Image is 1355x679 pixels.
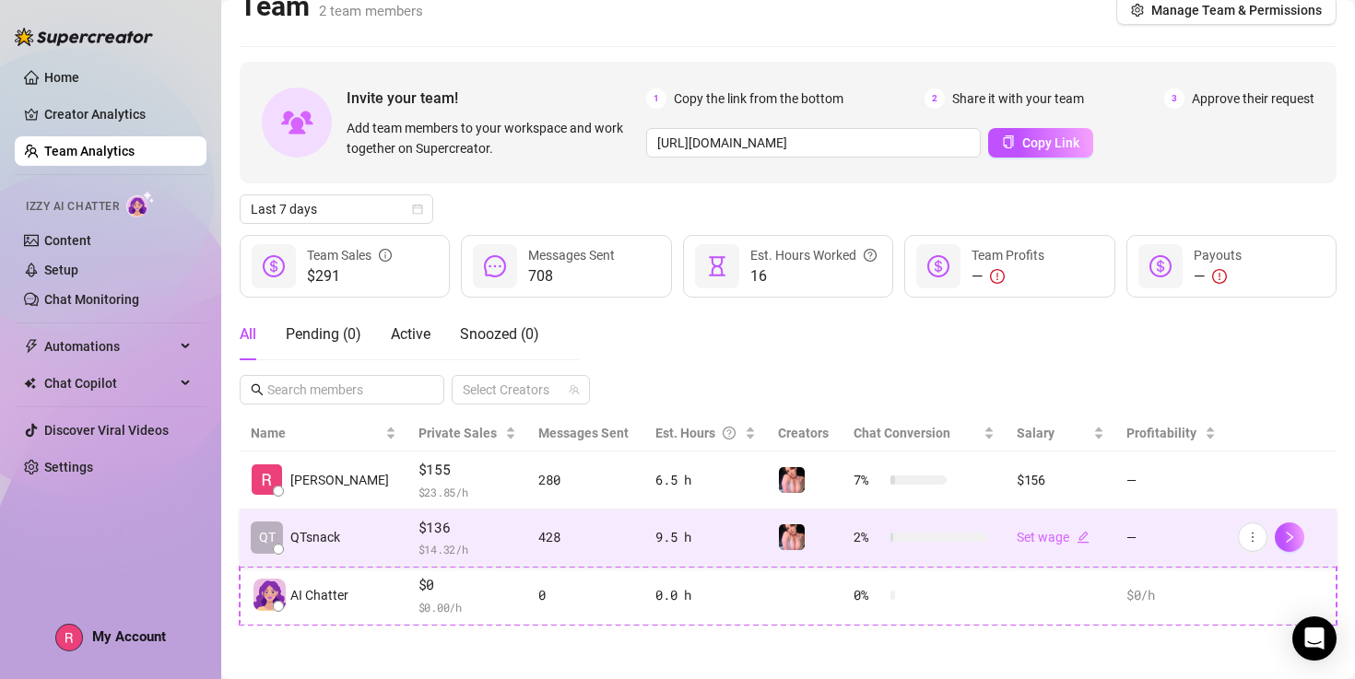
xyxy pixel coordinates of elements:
span: message [484,255,506,277]
a: Team Analytics [44,144,135,158]
a: Chat Monitoring [44,292,139,307]
span: QTsnack [290,527,340,547]
div: Est. Hours Worked [750,245,877,265]
span: [PERSON_NAME] [290,470,389,490]
span: 7 % [854,470,883,490]
span: thunderbolt [24,339,39,354]
img: ACg8ocLc-pXuVL267-qomM3MZU-q9lZH_z3gDPmyK8qpKgF2VWMu9w=s96-c [56,625,82,650]
span: 1 [646,88,666,109]
span: setting [1131,4,1144,17]
div: Open Intercom Messenger [1292,616,1337,661]
span: hourglass [706,255,728,277]
div: Team Sales [307,245,392,265]
div: 6.5 h [655,470,756,490]
span: more [1246,531,1259,544]
span: Messages Sent [528,248,615,263]
span: calendar [412,204,423,215]
div: All [240,323,256,345]
div: — [1194,265,1242,287]
span: exclamation-circle [990,269,1005,284]
span: Payouts [1194,248,1242,263]
span: Invite your team! [347,87,646,110]
span: copy [1002,135,1015,148]
th: Name [240,416,407,451]
span: Approve their request [1192,88,1314,109]
div: Est. Hours [655,423,741,443]
span: 0 % [854,585,883,605]
div: 0 [538,585,633,605]
span: search [251,383,264,396]
a: Setup [44,263,78,277]
td: — [1115,451,1227,509]
a: Settings [44,460,93,474]
span: $155 [418,459,516,481]
span: Salary [1017,426,1055,440]
img: izzy-ai-chatter-avatar-DDCN_rTZ.svg [253,579,286,611]
span: 2 team members [319,3,423,19]
span: Private Sales [418,426,497,440]
span: team [569,384,580,395]
span: AI Chatter [290,585,348,605]
span: $ 23.85 /h [418,483,516,501]
span: Izzy AI Chatter [26,198,119,216]
a: Discover Viral Videos [44,423,169,438]
td: — [1115,509,1227,568]
span: Messages Sent [538,426,629,440]
span: 16 [750,265,877,287]
span: exclamation-circle [1212,269,1227,284]
span: Share it with your team [952,88,1084,109]
span: Team Profits [972,248,1044,263]
span: dollar-circle [927,255,949,277]
span: 3 [1164,88,1184,109]
span: 2 [925,88,945,109]
span: 708 [528,265,615,287]
span: $ 14.32 /h [418,540,516,558]
span: Active [391,325,430,343]
span: Automations [44,332,175,361]
span: question-circle [864,245,877,265]
th: Creators [767,416,842,451]
a: Content [44,233,91,248]
a: Set wageedit [1017,530,1090,544]
span: Copy Link [1022,135,1079,150]
span: Snoozed ( 0 ) [460,325,539,343]
a: Home [44,70,79,85]
span: $ 0.00 /h [418,598,516,616]
div: $0 /h [1126,585,1216,605]
span: Chat Copilot [44,369,175,398]
input: Search members [267,380,418,400]
span: Last 7 days [251,195,422,223]
span: right [1283,531,1296,544]
span: info-circle [379,245,392,265]
span: $136 [418,517,516,539]
span: Chat Conversion [854,426,950,440]
span: Copy the link from the bottom [674,88,843,109]
img: QTsnack [779,467,805,493]
span: 2 % [854,527,883,547]
div: — [972,265,1044,287]
span: Name [251,423,382,443]
span: QT [259,527,276,547]
span: Manage Team & Permissions [1151,3,1322,18]
img: Rebecca Lorrain… [252,464,282,495]
div: 0.0 h [655,585,756,605]
div: Pending ( 0 ) [286,323,361,345]
span: Profitability [1126,426,1196,440]
img: AI Chatter [126,191,155,217]
button: Copy Link [988,128,1093,158]
span: dollar-circle [263,255,285,277]
span: My Account [92,628,166,645]
a: Creator Analytics [44,100,192,129]
span: dollar-circle [1149,255,1172,277]
span: $0 [418,574,516,596]
span: $291 [307,265,392,287]
img: logo-BBDzfeDw.svg [15,28,153,46]
img: QTsnack [779,524,805,550]
div: $156 [1017,470,1104,490]
img: Chat Copilot [24,377,36,390]
div: 280 [538,470,633,490]
span: edit [1077,531,1090,544]
div: 428 [538,527,633,547]
span: question-circle [723,423,736,443]
div: 9.5 h [655,527,756,547]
